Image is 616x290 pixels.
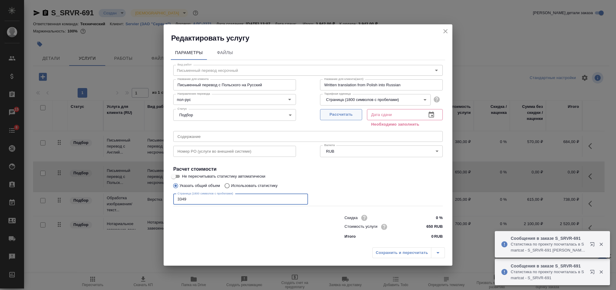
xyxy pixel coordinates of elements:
button: close [441,27,450,36]
button: Закрыть [595,242,607,247]
h2: Редактировать услугу [171,33,452,43]
button: Страница (1800 символов с пробелами) [324,97,401,102]
button: Открыть в новой вкладке [586,266,601,280]
p: Указать общий объем [180,183,220,189]
p: Скидка [344,215,358,221]
p: Сообщения в заказе S_SRVR-691 [511,235,586,241]
p: Стоимость услуги [344,224,377,230]
span: Параметры [174,49,203,56]
button: Open [285,95,294,104]
div: Подбор [173,109,296,121]
button: Подбор [177,112,195,118]
button: RUB [324,149,336,154]
div: split button [372,247,445,258]
p: Итого [344,234,356,240]
h4: Расчет стоимости [173,166,443,173]
div: RUB [320,145,443,157]
div: Страница (1800 символов с пробелами) [320,94,431,105]
p: 0 [431,234,433,240]
p: RUB [434,234,443,240]
p: Необходимо заполнить [371,121,439,127]
input: ✎ Введи что-нибудь [420,222,443,231]
p: Cтатистика по проекту посчиталась в Smartcat - S_SRVR-691 [PERSON_NAME]-рус [511,241,586,253]
p: Сообщения в заказе S_SRVR-691 [511,263,586,269]
p: Использовать статистику [231,183,278,189]
button: Открыть в новой вкладке [586,238,601,253]
button: Рассчитать [320,109,362,120]
input: ✎ Введи что-нибудь [420,213,443,222]
span: Файлы [211,49,239,56]
span: Рассчитать [323,111,359,118]
button: Закрыть [595,269,607,275]
p: Cтатистика по проекту посчиталась в Smartcat - S_SRVR-691 [511,269,586,281]
span: Не пересчитывать статистику автоматически [182,173,265,179]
